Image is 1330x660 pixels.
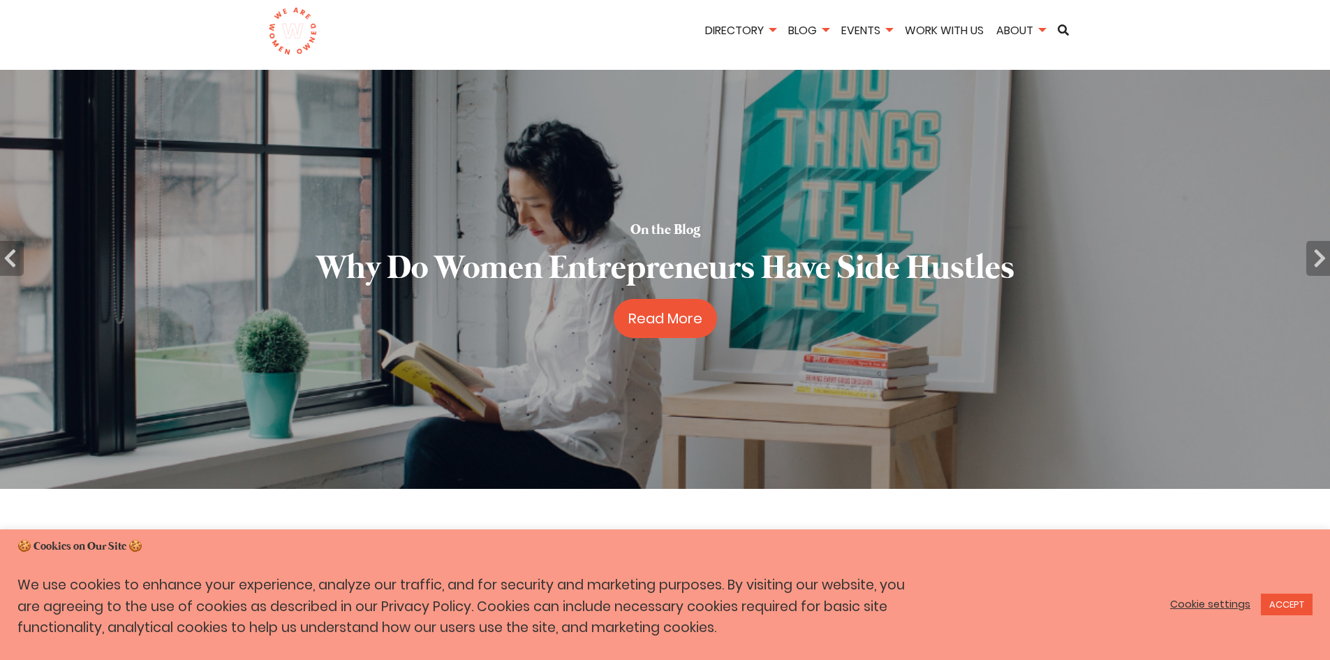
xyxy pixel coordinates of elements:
[630,221,700,240] h5: On the Blog
[836,22,897,38] a: Events
[1261,594,1313,615] a: ACCEPT
[991,22,1050,38] a: About
[316,246,1014,293] h2: Why Do Women Entrepreneurs Have Side Hustles
[700,22,781,38] a: Directory
[268,7,318,56] img: logo
[700,22,781,42] li: Directory
[783,22,834,38] a: Blog
[614,299,717,338] a: Read More
[1053,24,1074,36] a: Search
[991,22,1050,42] li: About
[1170,598,1250,610] a: Cookie settings
[900,22,989,38] a: Work With Us
[17,575,924,639] p: We use cookies to enhance your experience, analyze our traffic, and for security and marketing pu...
[17,539,1313,555] h5: 🍪 Cookies on Our Site 🍪
[783,22,834,42] li: Blog
[836,22,897,42] li: Events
